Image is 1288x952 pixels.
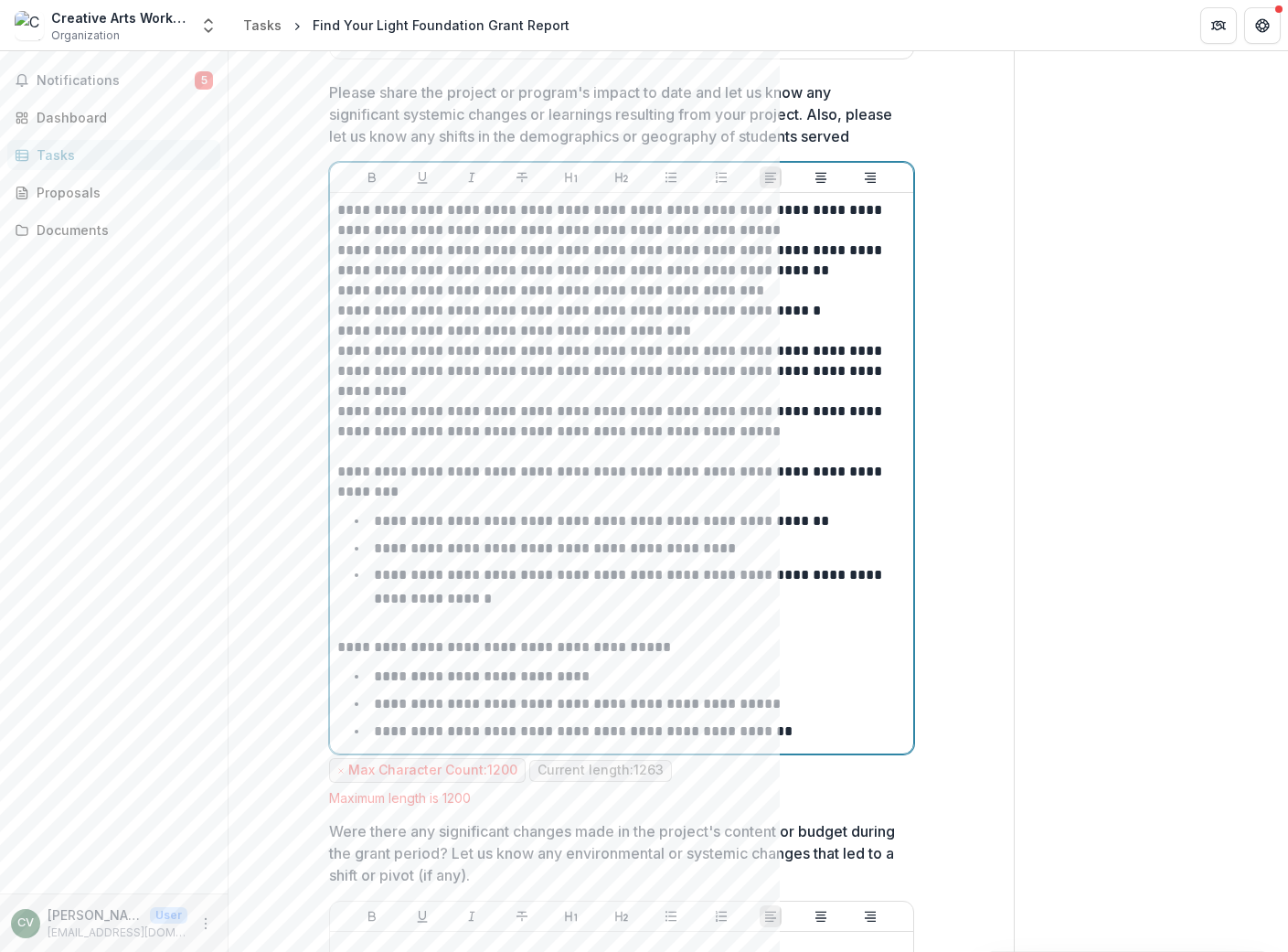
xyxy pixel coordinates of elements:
img: Creative Arts Workshops for Kids, Inc. [15,11,44,40]
button: Open entity switcher [196,7,221,44]
button: Notifications5 [7,66,220,95]
div: Proposals [37,183,206,202]
div: Dashboard [37,108,206,127]
p: User [150,907,187,924]
button: Italicize [461,905,483,927]
button: Strike [511,166,533,188]
button: Ordered List [710,166,732,188]
p: Current length: 1263 [538,763,664,778]
button: Heading 1 [560,905,582,927]
button: Get Help [1244,7,1281,44]
button: Underline [411,905,433,927]
button: Strike [511,905,533,927]
p: [EMAIL_ADDRESS][DOMAIN_NAME] [48,925,187,941]
button: Partners [1200,7,1237,44]
p: [PERSON_NAME] [48,905,143,925]
button: Bold [361,905,383,927]
button: Align Left [760,905,782,927]
div: Clair Vogel [17,917,34,929]
div: Tasks [37,145,206,165]
button: Ordered List [710,905,732,927]
button: Align Left [760,166,782,188]
span: 5 [195,71,213,90]
span: Organization [51,27,120,44]
div: Find Your Light Foundation Grant Report [313,16,569,35]
p: Max Character Count: 1200 [348,763,517,778]
a: Documents [7,215,220,245]
button: Bullet List [660,166,682,188]
button: Heading 2 [611,905,633,927]
a: Proposals [7,177,220,208]
nav: breadcrumb [236,12,577,38]
a: Tasks [236,12,289,38]
div: Maximum length is 1200 [329,790,914,806]
button: Align Center [810,905,832,927]
button: Align Right [859,905,881,927]
span: Notifications [37,73,195,89]
button: Italicize [461,166,483,188]
p: Please share the project or program's impact to date and let us know any significant systemic cha... [329,81,903,147]
div: Tasks [243,16,282,35]
button: Align Right [859,166,881,188]
button: Bullet List [660,905,682,927]
button: Align Center [810,166,832,188]
button: More [195,913,217,935]
button: Heading 2 [611,166,633,188]
button: Underline [411,166,433,188]
button: Heading 1 [560,166,582,188]
a: Dashboard [7,102,220,133]
p: Were there any significant changes made in the project's content or budget during the grant perio... [329,820,903,886]
button: Bold [361,166,383,188]
a: Tasks [7,140,220,170]
div: Documents [37,220,206,240]
div: Creative Arts Workshops for Kids, Inc. [51,8,188,27]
